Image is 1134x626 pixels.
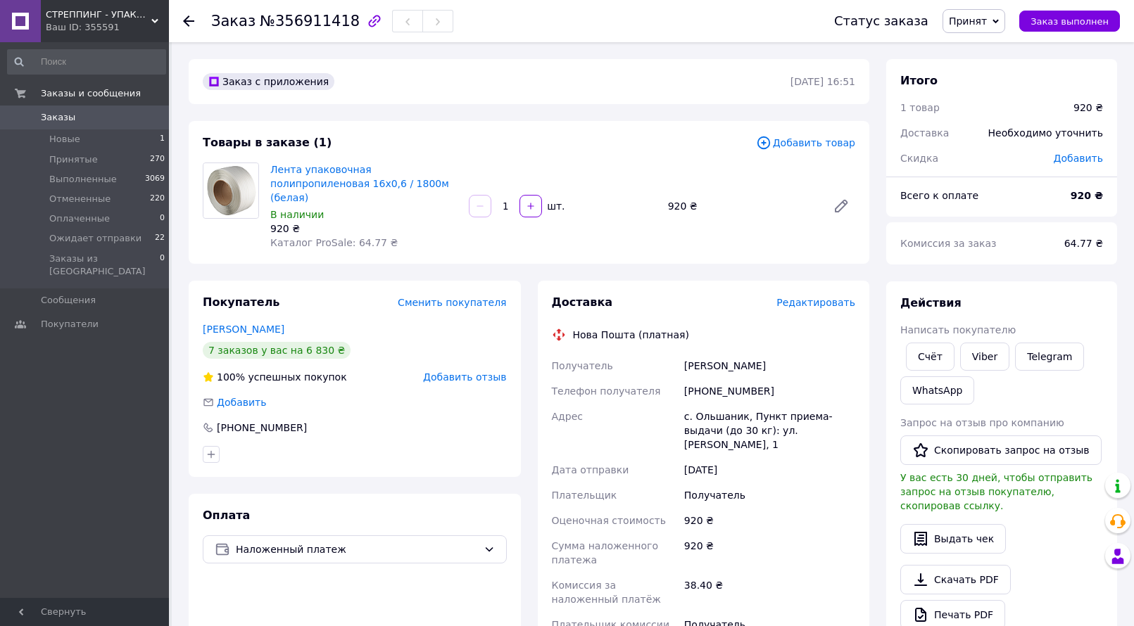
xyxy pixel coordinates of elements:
[217,371,245,383] span: 100%
[900,472,1092,511] span: У вас есть 30 дней, чтобы отправить запрос на отзыв покупателю, скопировав ссылку.
[215,421,308,435] div: [PHONE_NUMBER]
[203,370,347,384] div: успешных покупок
[681,533,858,573] div: 920 ₴
[790,76,855,87] time: [DATE] 16:51
[900,102,940,113] span: 1 товар
[900,524,1006,554] button: Выдать чек
[203,295,279,309] span: Покупатель
[211,13,256,30] span: Заказ
[203,73,334,90] div: Заказ с приложения
[756,135,855,151] span: Добавить товар
[145,173,165,186] span: 3069
[160,253,165,278] span: 0
[906,343,955,371] button: Cчёт
[900,565,1011,594] a: Скачать PDF
[270,164,449,203] a: Лента упаковочная полипропиленовая 16х0,6 / 1800м (белая)
[552,515,667,526] span: Оценочная стоимость
[49,133,80,146] span: Новые
[203,136,332,149] span: Товары в заказе (1)
[423,371,506,383] span: Добавить отзыв
[1019,11,1120,32] button: Заказ выполнен
[960,343,1009,371] a: Viber
[41,294,96,307] span: Сообщения
[900,153,938,164] span: Скидка
[552,385,661,397] span: Телефон получателя
[662,196,821,216] div: 920 ₴
[203,509,250,522] span: Оплата
[49,232,141,245] span: Ожидает отправки
[150,193,165,205] span: 220
[236,542,478,557] span: Наложенный платеж
[260,13,360,30] span: №356911418
[203,163,258,218] img: Лента упаковочная полипропиленовая 16х0,6 / 1800м (белая)
[569,328,693,342] div: Нова Пошта (платная)
[46,8,151,21] span: СТРЕППИНГ - УПАКОВОЧНЫЕ ЛЕНТЫ И ИЗДЕЛИЯ ИЗ ПРОВОЛОКИ
[900,190,978,201] span: Всего к оплате
[1031,16,1109,27] span: Заказ выполнен
[1073,101,1103,115] div: 920 ₴
[827,192,855,220] a: Редактировать
[7,49,166,75] input: Поиск
[270,237,398,248] span: Каталог ProSale: 64.77 ₴
[398,297,506,308] span: Сменить покупателя
[160,212,165,225] span: 0
[41,87,141,100] span: Заказы и сообщения
[900,238,997,249] span: Комиссия за заказ
[900,127,949,139] span: Доставка
[681,573,858,612] div: 38.40 ₴
[834,14,928,28] div: Статус заказа
[203,324,284,335] a: [PERSON_NAME]
[900,74,938,87] span: Итого
[150,153,165,166] span: 270
[776,297,855,308] span: Редактировать
[681,404,858,457] div: с. Ольшаник, Пункт приема-выдачи (до 30 кг): ул. [PERSON_NAME], 1
[160,133,165,146] span: 1
[681,457,858,483] div: [DATE]
[1064,238,1103,249] span: 64.77 ₴
[552,411,583,422] span: Адрес
[552,464,629,475] span: Дата отправки
[49,153,98,166] span: Принятые
[203,342,351,359] div: 7 заказов у вас на 6 830 ₴
[46,21,169,34] div: Ваш ID: 355591
[681,483,858,508] div: Получатель
[49,173,117,186] span: Выполненные
[49,193,111,205] span: Отмененные
[1054,153,1103,164] span: Добавить
[49,212,110,225] span: Оплаченные
[681,508,858,533] div: 920 ₴
[900,376,974,404] a: WhatsApp
[1071,190,1103,201] b: 920 ₴
[183,14,194,28] div: Вернуться назад
[681,378,858,404] div: [PHONE_NUMBER]
[543,199,566,213] div: шт.
[900,435,1102,465] button: Скопировать запрос на отзыв
[552,540,658,566] span: Сумма наложенного платежа
[552,360,613,371] span: Получатель
[552,490,617,501] span: Плательщик
[270,222,458,236] div: 920 ₴
[900,296,962,309] span: Действия
[980,117,1111,148] div: Необходимо уточнить
[1015,343,1084,371] a: Telegram
[949,15,987,27] span: Принят
[41,111,75,124] span: Заказы
[900,417,1064,428] span: Запрос на отзыв про компанию
[270,209,324,220] span: В наличии
[49,253,160,278] span: Заказы из [GEOGRAPHIC_DATA]
[552,295,613,309] span: Доставка
[41,318,99,331] span: Покупатели
[217,397,266,408] span: Добавить
[552,580,661,605] span: Комиссия за наложенный платёж
[900,324,1016,336] span: Написать покупателю
[155,232,165,245] span: 22
[681,353,858,378] div: [PERSON_NAME]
